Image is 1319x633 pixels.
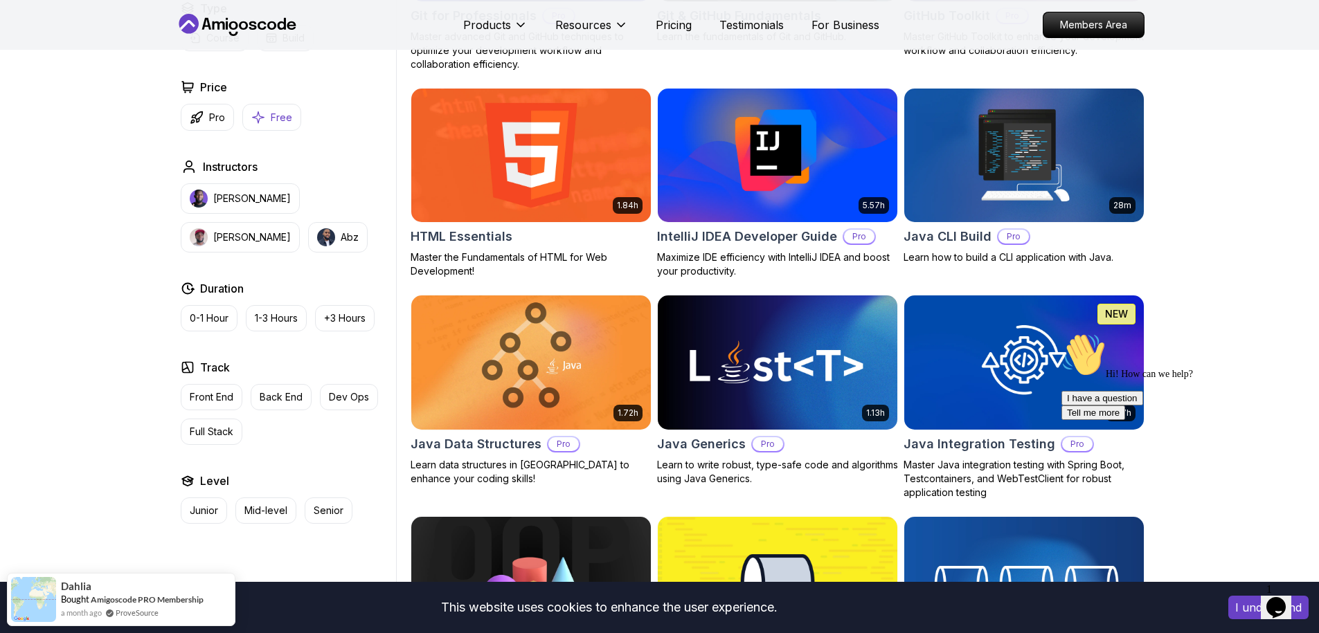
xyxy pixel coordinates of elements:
[657,295,898,486] a: Java Generics card1.13hJava GenericsProLearn to write robust, type-safe code and algorithms using...
[235,497,296,524] button: Mid-level
[863,200,885,211] p: 5.57h
[190,425,233,439] p: Full Stack
[411,227,512,246] h2: HTML Essentials
[904,434,1055,454] h2: Java Integration Testing
[617,200,638,211] p: 1.84h
[213,192,291,205] p: [PERSON_NAME]
[200,79,227,95] h2: Price
[61,580,91,592] span: Dahlia
[200,359,230,376] h2: Track
[811,17,879,33] a: For Business
[181,104,234,131] button: Pro
[844,230,874,244] p: Pro
[411,30,652,71] p: Master advanced Git and GitHub techniques to optimize your development workflow and collaboration...
[463,17,528,44] button: Products
[555,17,628,44] button: Resources
[904,458,1145,499] p: Master Java integration testing with Spring Boot, Testcontainers, and WebTestClient for robust ap...
[658,89,897,223] img: IntelliJ IDEA Developer Guide card
[998,230,1029,244] p: Pro
[548,437,579,451] p: Pro
[213,230,291,244] p: [PERSON_NAME]
[411,295,652,486] a: Java Data Structures card1.72hJava Data StructuresProLearn data structures in [GEOGRAPHIC_DATA] t...
[657,250,898,278] p: Maximize IDE efficiency with IntelliJ IDEA and boost your productivity.
[657,458,898,486] p: Learn to write robust, type-safe code and algorithms using Java Generics.
[904,295,1144,430] img: Java Integration Testing card
[246,305,307,331] button: 1-3 Hours
[305,497,352,524] button: Senior
[61,607,102,618] span: a month ago
[116,607,159,618] a: ProveSource
[271,111,292,125] p: Free
[320,384,378,410] button: Dev Ops
[329,390,369,404] p: Dev Ops
[181,384,242,410] button: Front End
[1056,327,1305,571] iframe: chat widget
[6,64,87,78] button: I have a question
[6,6,50,50] img: :wave:
[1043,12,1144,37] p: Members Area
[315,305,375,331] button: +3 Hours
[658,295,897,430] img: Java Generics card
[190,190,208,208] img: instructor img
[904,250,1145,264] p: Learn how to build a CLI application with Java.
[203,158,258,175] h2: Instructors
[181,497,227,524] button: Junior
[411,250,652,278] p: Master the Fundamentals of HTML for Web Development!
[209,111,225,125] p: Pro
[91,594,204,605] a: Amigoscode PRO Membership
[463,17,511,33] p: Products
[904,227,992,246] h2: Java CLI Build
[1113,200,1131,211] p: 28m
[656,17,692,33] a: Pricing
[6,6,255,93] div: 👋Hi! How can we help?I have a questionTell me more
[317,228,335,246] img: instructor img
[719,17,784,33] a: Testimonials
[244,504,287,517] p: Mid-level
[6,78,69,93] button: Tell me more
[242,104,301,131] button: Free
[411,458,652,486] p: Learn data structures in [GEOGRAPHIC_DATA] to enhance your coding skills!
[190,390,233,404] p: Front End
[866,407,885,419] p: 1.13h
[10,592,1208,623] div: This website uses cookies to enhance the user experience.
[181,419,242,445] button: Full Stack
[555,17,611,33] p: Resources
[251,384,312,410] button: Back End
[1261,578,1305,619] iframe: chat widget
[190,504,218,517] p: Junior
[411,295,651,430] img: Java Data Structures card
[657,88,898,279] a: IntelliJ IDEA Developer Guide card5.57hIntelliJ IDEA Developer GuideProMaximize IDE efficiency wi...
[181,183,300,214] button: instructor img[PERSON_NAME]
[181,222,300,253] button: instructor img[PERSON_NAME]
[904,295,1145,499] a: Java Integration Testing card1.67hNEWJava Integration TestingProMaster Java integration testing w...
[255,311,298,325] p: 1-3 Hours
[314,504,343,517] p: Senior
[618,407,638,419] p: 1.72h
[753,437,783,451] p: Pro
[411,89,651,223] img: HTML Essentials card
[260,390,303,404] p: Back End
[200,473,229,489] h2: Level
[324,311,366,325] p: +3 Hours
[411,434,541,454] h2: Java Data Structures
[200,280,244,297] h2: Duration
[190,228,208,246] img: instructor img
[341,230,359,244] p: Abz
[657,227,837,246] h2: IntelliJ IDEA Developer Guide
[190,311,228,325] p: 0-1 Hour
[11,577,56,622] img: provesource social proof notification image
[308,222,368,253] button: instructor imgAbz
[181,305,237,331] button: 0-1 Hour
[61,594,89,605] span: Bought
[1043,12,1145,38] a: Members Area
[6,42,137,52] span: Hi! How can we help?
[904,88,1145,265] a: Java CLI Build card28mJava CLI BuildProLearn how to build a CLI application with Java.
[904,89,1144,223] img: Java CLI Build card
[411,88,652,279] a: HTML Essentials card1.84hHTML EssentialsMaster the Fundamentals of HTML for Web Development!
[1105,307,1128,321] p: NEW
[1228,596,1309,619] button: Accept cookies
